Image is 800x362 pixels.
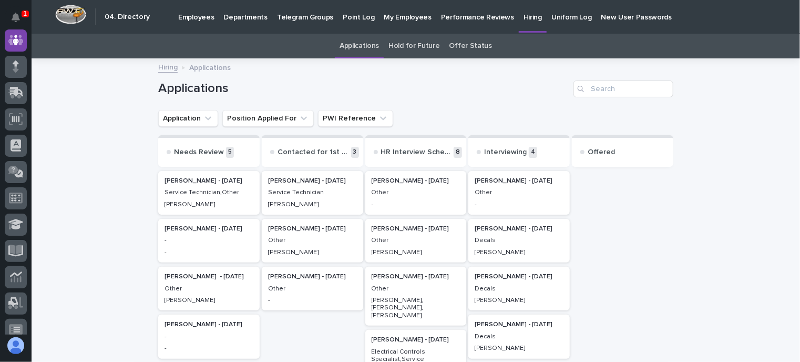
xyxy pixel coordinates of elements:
p: - [372,201,460,208]
p: [PERSON_NAME] - [DATE] [165,225,253,233]
p: Other [268,237,357,244]
p: [PERSON_NAME] - [DATE] [268,273,357,280]
a: [PERSON_NAME] - [DATE]Other- [468,171,570,215]
p: [PERSON_NAME], [PERSON_NAME], [PERSON_NAME] [372,297,460,319]
a: Offer Status [449,34,492,58]
a: [PERSON_NAME] - [DATE]Service Technician[PERSON_NAME] [262,171,363,215]
button: Application [158,110,218,127]
p: Other [372,189,460,196]
p: - [165,249,253,256]
p: [PERSON_NAME] - [DATE] [372,273,460,280]
p: - [165,237,253,244]
input: Search [573,81,673,97]
p: Decals [475,333,563,340]
a: [PERSON_NAME] - [DATE]Other[PERSON_NAME] [262,219,363,263]
a: Applications [340,34,379,58]
p: Contacted for 1st Interview [278,148,349,157]
p: Offered [588,148,615,157]
p: [PERSON_NAME] - [DATE] [268,225,357,233]
p: [PERSON_NAME] [165,201,253,208]
p: Interviewing [484,148,527,157]
a: [PERSON_NAME] - [DATE]Service Technician,Other[PERSON_NAME] [158,171,260,215]
p: Other [372,237,460,244]
a: [PERSON_NAME] - [DATE]-- [158,315,260,358]
button: PWI Reference [318,110,393,127]
p: - [165,333,253,340]
p: 5 [226,147,234,158]
a: [PERSON_NAME] - [DATE]Other[PERSON_NAME] [158,267,260,310]
a: [PERSON_NAME] - [DATE]Other[PERSON_NAME], [PERSON_NAME], [PERSON_NAME] [365,267,467,326]
p: [PERSON_NAME] - [DATE] [268,177,357,185]
p: Decals [475,285,563,293]
h1: Applications [158,81,569,96]
img: Workspace Logo [55,5,86,24]
p: [PERSON_NAME] [268,201,357,208]
p: [PERSON_NAME] - [DATE] [475,177,563,185]
h2: 04. Directory [105,13,150,22]
p: Other [372,285,460,293]
a: [PERSON_NAME] - [DATE]Other- [262,267,363,310]
button: Position Applied For [222,110,314,127]
p: Needs Review [174,148,224,157]
p: Decals [475,237,563,244]
p: [PERSON_NAME] - [DATE] [475,225,563,233]
p: [PERSON_NAME] - [DATE] [372,225,460,233]
p: Applications [189,61,231,73]
p: [PERSON_NAME] [475,249,563,256]
a: [PERSON_NAME] - [DATE]-- [158,219,260,263]
p: - [165,345,253,352]
a: Hiring [158,61,178,73]
p: 3 [351,147,359,158]
p: 1 [23,10,27,17]
p: HR Interview Scheduled / Complete [381,148,452,157]
p: [PERSON_NAME] - [DATE] [372,177,460,185]
div: Notifications1 [13,13,27,29]
a: [PERSON_NAME] - [DATE]Decals[PERSON_NAME] [468,267,570,310]
p: [PERSON_NAME] - [DATE] [165,321,253,328]
p: Service Technician,Other [165,189,253,196]
p: Other [268,285,357,293]
a: Hold for Future [388,34,439,58]
p: [PERSON_NAME] [475,345,563,352]
p: [PERSON_NAME] - [DATE] [165,177,253,185]
a: [PERSON_NAME] - [DATE]Other- [365,171,467,215]
p: Service Technician [268,189,357,196]
p: - [475,201,563,208]
a: [PERSON_NAME] - [DATE]Other[PERSON_NAME] [365,219,467,263]
p: Other [475,189,563,196]
p: [PERSON_NAME] [372,249,460,256]
p: [PERSON_NAME] [475,297,563,304]
button: users-avatar [5,335,27,357]
button: Notifications [5,6,27,28]
p: [PERSON_NAME] - [DATE] [372,336,460,344]
a: [PERSON_NAME] - [DATE]Decals[PERSON_NAME] [468,315,570,358]
p: [PERSON_NAME] [268,249,357,256]
a: [PERSON_NAME] - [DATE]Decals[PERSON_NAME] [468,219,570,263]
p: [PERSON_NAME] - [DATE] [475,273,563,280]
p: [PERSON_NAME] [165,297,253,304]
p: Other [165,285,253,293]
p: 4 [529,147,537,158]
p: - [268,297,357,304]
p: 8 [454,147,462,158]
p: [PERSON_NAME] - [DATE] [165,273,253,280]
p: [PERSON_NAME] - [DATE] [475,321,563,328]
